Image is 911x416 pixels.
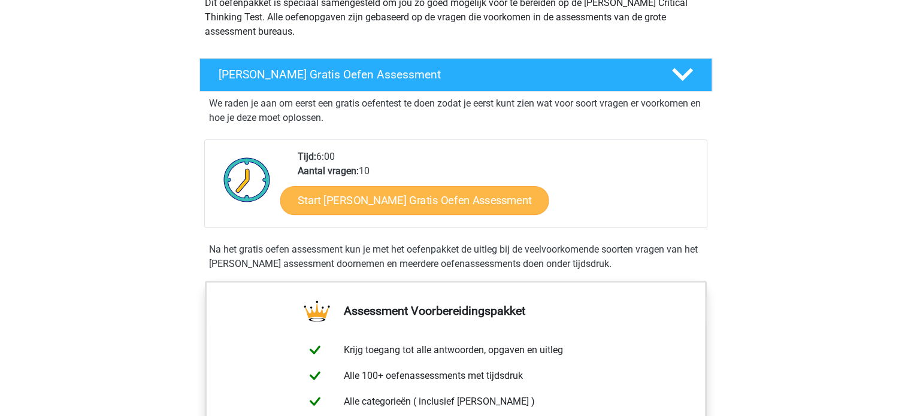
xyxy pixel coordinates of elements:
[298,165,359,177] b: Aantal vragen:
[289,150,706,227] div: 6:00 10
[204,242,707,271] div: Na het gratis oefen assessment kun je met het oefenpakket de uitleg bij de veelvoorkomende soorte...
[209,96,703,125] p: We raden je aan om eerst een gratis oefentest te doen zodat je eerst kunt zien wat voor soort vra...
[280,186,549,215] a: Start [PERSON_NAME] Gratis Oefen Assessment
[298,151,316,162] b: Tijd:
[217,150,277,209] img: Klok
[219,68,652,81] h4: [PERSON_NAME] Gratis Oefen Assessment
[195,58,717,92] a: [PERSON_NAME] Gratis Oefen Assessment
